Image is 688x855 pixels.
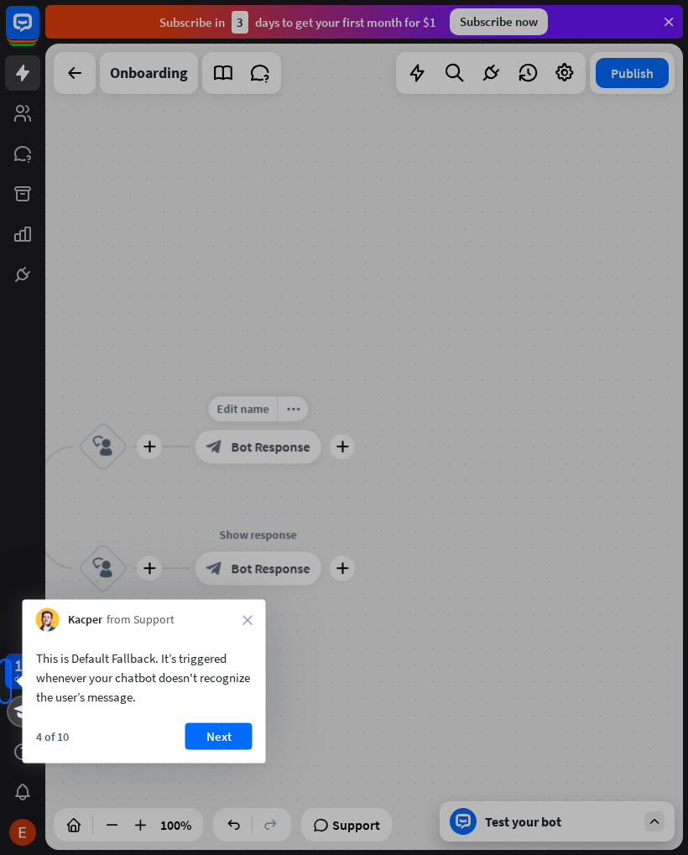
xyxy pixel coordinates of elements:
[242,615,253,625] i: close
[5,654,40,689] a: 14 days
[185,723,253,750] button: Next
[36,729,69,744] div: 4 of 10
[68,612,102,628] span: Kacper
[107,612,175,628] span: from Support
[36,649,253,706] div: This is Default Fallback. It’s triggered whenever your chatbot doesn't recognize the user’s message.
